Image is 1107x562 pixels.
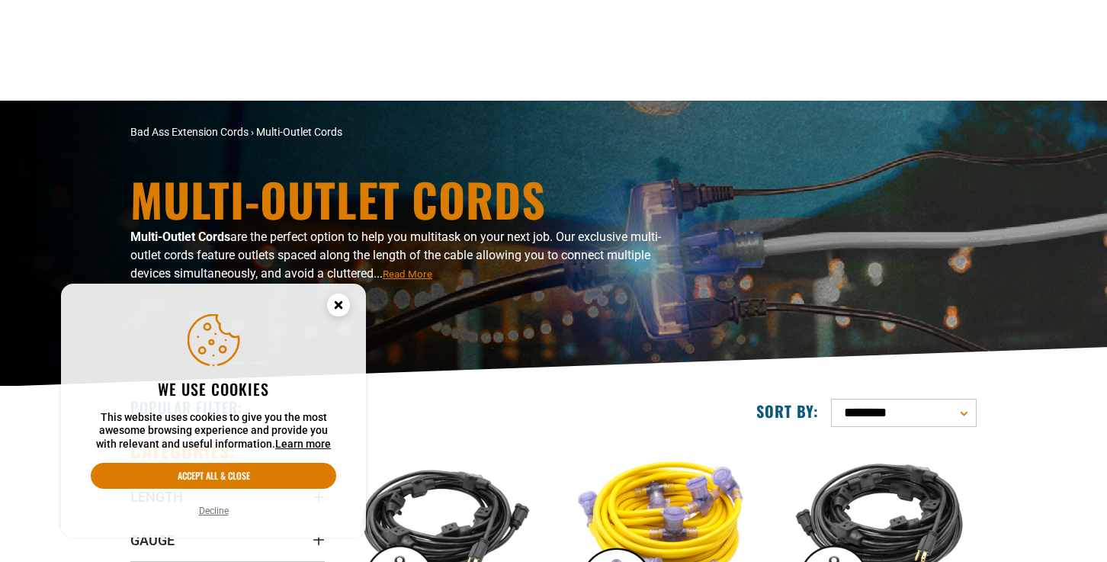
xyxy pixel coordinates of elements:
span: Read More [383,268,432,280]
b: Multi-Outlet Cords [130,230,230,244]
a: Bad Ass Extension Cords [130,126,249,138]
aside: Cookie Consent [61,284,366,538]
span: are the perfect option to help you multitask on your next job. Our exclusive multi-outlet cords f... [130,230,661,281]
button: Accept all & close [91,463,336,489]
h2: We use cookies [91,379,336,399]
span: Gauge [130,531,175,549]
h1: Multi-Outlet Cords [130,176,687,222]
button: Decline [194,503,233,519]
span: Multi-Outlet Cords [256,126,342,138]
summary: Gauge [130,519,325,561]
p: This website uses cookies to give you the most awesome browsing experience and provide you with r... [91,411,336,451]
a: Learn more [275,438,331,450]
nav: breadcrumbs [130,124,687,140]
label: Sort by: [756,401,819,421]
span: › [251,126,254,138]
